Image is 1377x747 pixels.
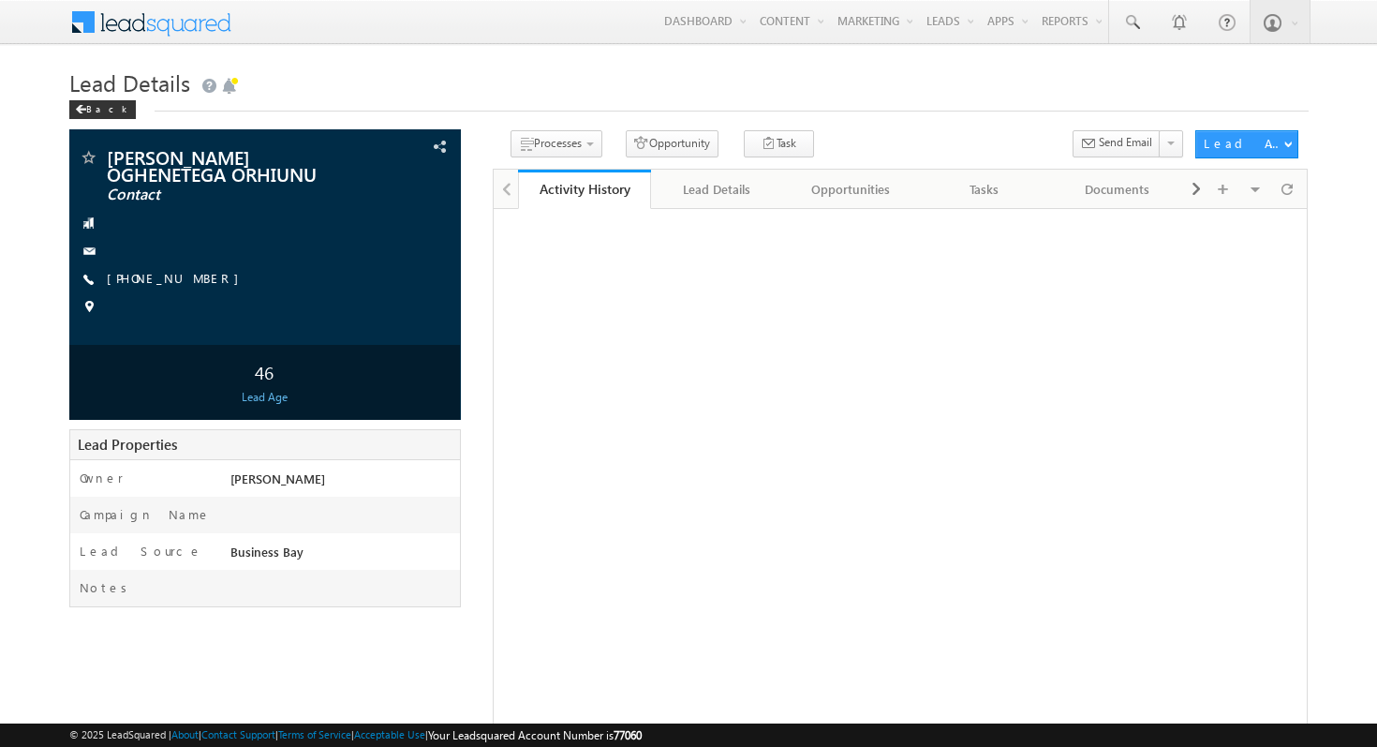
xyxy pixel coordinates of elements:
span: [PERSON_NAME] OGHENETEGA ORHIUNU [107,148,349,182]
span: Lead Properties [78,435,177,454]
a: About [171,728,199,740]
span: Lead Details [69,67,190,97]
div: Back [69,100,136,119]
button: Lead Actions [1195,130,1298,158]
span: 77060 [614,728,642,742]
a: Lead Details [651,170,784,209]
a: Documents [1051,170,1184,209]
span: Your Leadsquared Account Number is [428,728,642,742]
label: Campaign Name [80,506,211,523]
span: Send Email [1099,134,1152,151]
div: Documents [1066,178,1167,201]
button: Send Email [1073,130,1161,157]
div: 46 [74,354,455,389]
div: Lead Actions [1204,135,1283,152]
a: Tasks [918,170,1051,209]
div: Activity History [532,180,637,198]
a: Activity History [518,170,651,209]
div: Tasks [933,178,1034,201]
label: Lead Source [80,543,202,560]
button: Opportunity [626,130,718,157]
span: [PHONE_NUMBER] [107,270,248,289]
button: Task [744,130,814,157]
span: © 2025 LeadSquared | | | | | [69,726,642,744]
div: Business Bay [226,543,460,569]
label: Notes [80,579,134,596]
div: Opportunities [800,178,901,201]
a: Contact Support [201,728,275,740]
a: Opportunities [785,170,918,209]
label: Owner [80,470,124,486]
span: [PERSON_NAME] [230,471,325,486]
span: Processes [534,136,582,150]
button: Processes [511,130,602,157]
a: Back [69,99,145,115]
a: Acceptable Use [354,728,425,740]
div: Lead Age [74,389,455,406]
span: Contact [107,186,349,204]
a: Terms of Service [278,728,351,740]
div: Lead Details [666,178,767,201]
